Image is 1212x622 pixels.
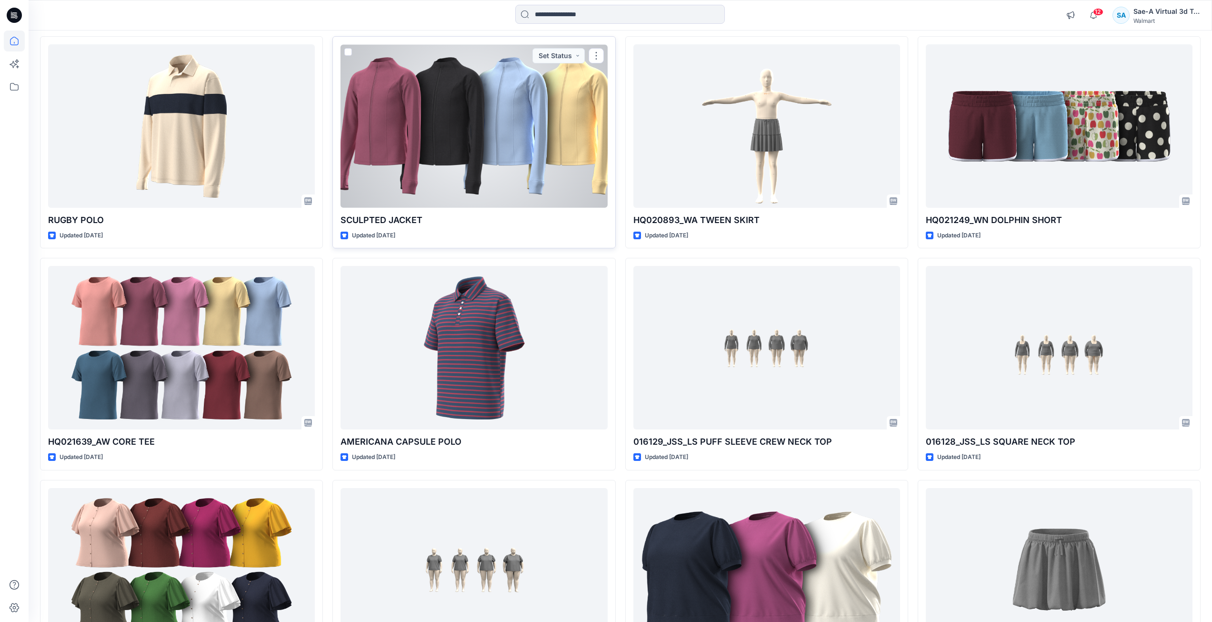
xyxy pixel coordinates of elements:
div: SA [1112,7,1130,24]
a: 016129_JSS_LS PUFF SLEEVE CREW NECK TOP [633,266,900,429]
p: Updated [DATE] [352,452,395,462]
a: HQ021639_AW CORE TEE [48,266,315,429]
div: Walmart [1133,17,1200,24]
p: RUGBY POLO [48,214,315,227]
p: 016128_JSS_LS SQUARE NECK TOP [926,435,1192,449]
span: 12 [1093,8,1103,16]
a: RUGBY POLO [48,44,315,208]
p: 016129_JSS_LS PUFF SLEEVE CREW NECK TOP [633,435,900,449]
a: SCULPTED JACKET [341,44,607,208]
a: AMERICANA CAPSULE POLO [341,266,607,429]
a: 016128_JSS_LS SQUARE NECK TOP [926,266,1192,429]
p: Updated [DATE] [937,452,981,462]
p: AMERICANA CAPSULE POLO [341,435,607,449]
p: Updated [DATE] [60,452,103,462]
p: HQ020893_WA TWEEN SKIRT [633,214,900,227]
p: SCULPTED JACKET [341,214,607,227]
p: Updated [DATE] [60,231,103,241]
p: Updated [DATE] [937,231,981,241]
p: HQ021639_AW CORE TEE [48,435,315,449]
p: Updated [DATE] [645,452,688,462]
a: HQ021249_WN DOLPHIN SHORT [926,44,1192,208]
a: HQ020893_WA TWEEN SKIRT [633,44,900,208]
p: Updated [DATE] [645,231,688,241]
p: HQ021249_WN DOLPHIN SHORT [926,214,1192,227]
div: Sae-A Virtual 3d Team [1133,6,1200,17]
p: Updated [DATE] [352,231,395,241]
